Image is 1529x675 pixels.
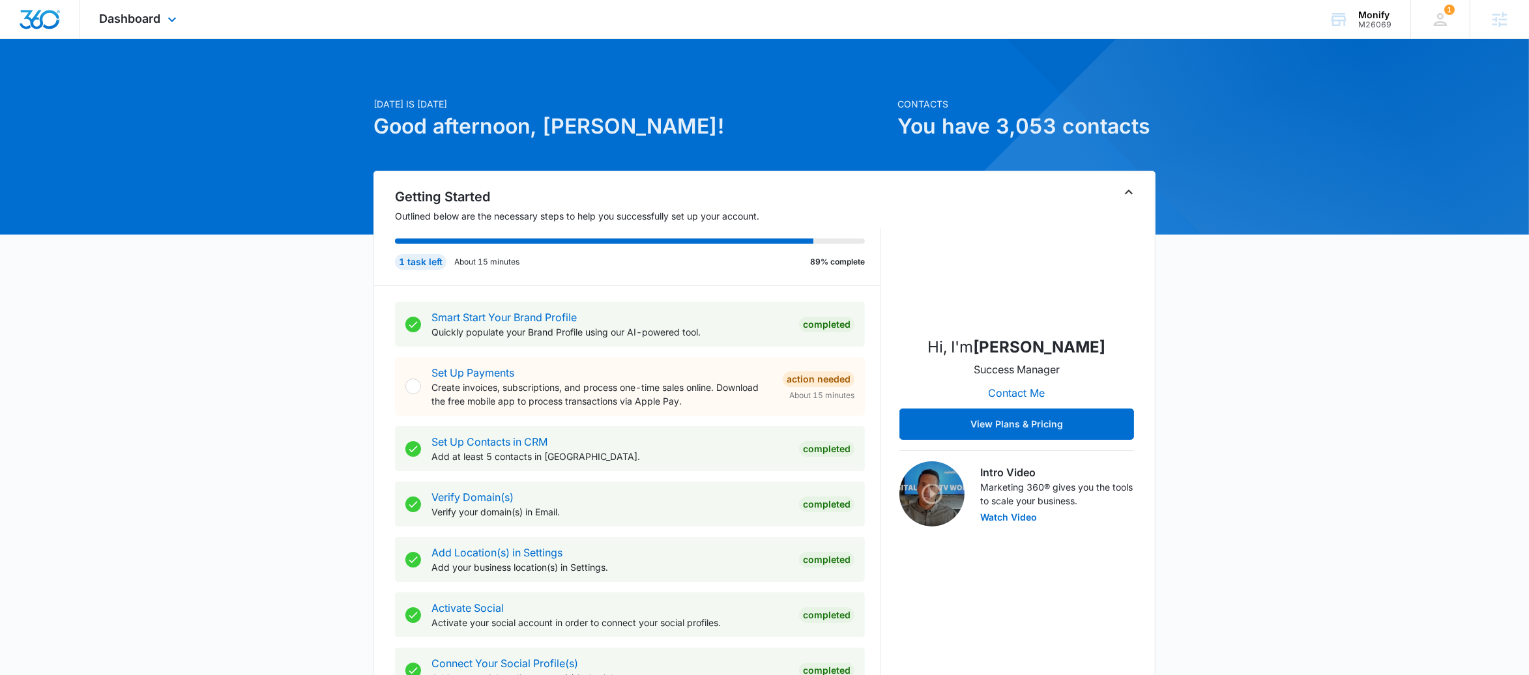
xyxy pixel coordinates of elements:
div: Action Needed [783,371,854,387]
span: About 15 minutes [789,390,854,401]
img: Dustin Bethel [952,195,1082,325]
button: View Plans & Pricing [899,409,1134,440]
p: About 15 minutes [454,256,519,268]
a: Set Up Payments [431,366,514,379]
div: notifications count [1444,5,1455,15]
a: Smart Start Your Brand Profile [431,311,577,324]
p: Contacts [897,97,1156,111]
span: Dashboard [100,12,161,25]
div: Completed [799,496,854,512]
span: 1 [1444,5,1455,15]
div: Completed [799,441,854,457]
div: account name [1358,10,1391,20]
p: [DATE] is [DATE] [373,97,890,111]
a: Connect Your Social Profile(s) [431,657,578,670]
p: Quickly populate your Brand Profile using our AI-powered tool. [431,325,789,339]
p: Verify your domain(s) in Email. [431,505,789,519]
strong: [PERSON_NAME] [974,337,1106,356]
a: Verify Domain(s) [431,491,514,504]
img: Intro Video [899,461,965,526]
h1: Good afternoon, [PERSON_NAME]! [373,111,890,142]
h3: Intro Video [980,465,1134,480]
button: Toggle Collapse [1121,184,1137,200]
h1: You have 3,053 contacts [897,111,1156,142]
div: Completed [799,552,854,567]
p: 89% complete [810,256,865,268]
button: Watch Video [980,513,1037,522]
a: Add Location(s) in Settings [431,546,562,559]
a: Set Up Contacts in CRM [431,435,547,448]
button: Contact Me [976,377,1058,409]
p: Outlined below are the necessary steps to help you successfully set up your account. [395,209,881,223]
div: Completed [799,607,854,623]
div: account id [1358,20,1391,29]
p: Hi, I'm [928,336,1106,359]
h2: Getting Started [395,187,881,207]
a: Activate Social [431,601,504,614]
div: 1 task left [395,254,446,270]
p: Create invoices, subscriptions, and process one-time sales online. Download the free mobile app t... [431,381,772,408]
p: Add your business location(s) in Settings. [431,560,789,574]
p: Marketing 360® gives you the tools to scale your business. [980,480,1134,508]
p: Success Manager [974,362,1060,377]
div: Completed [799,317,854,332]
p: Add at least 5 contacts in [GEOGRAPHIC_DATA]. [431,450,789,463]
p: Activate your social account in order to connect your social profiles. [431,616,789,629]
